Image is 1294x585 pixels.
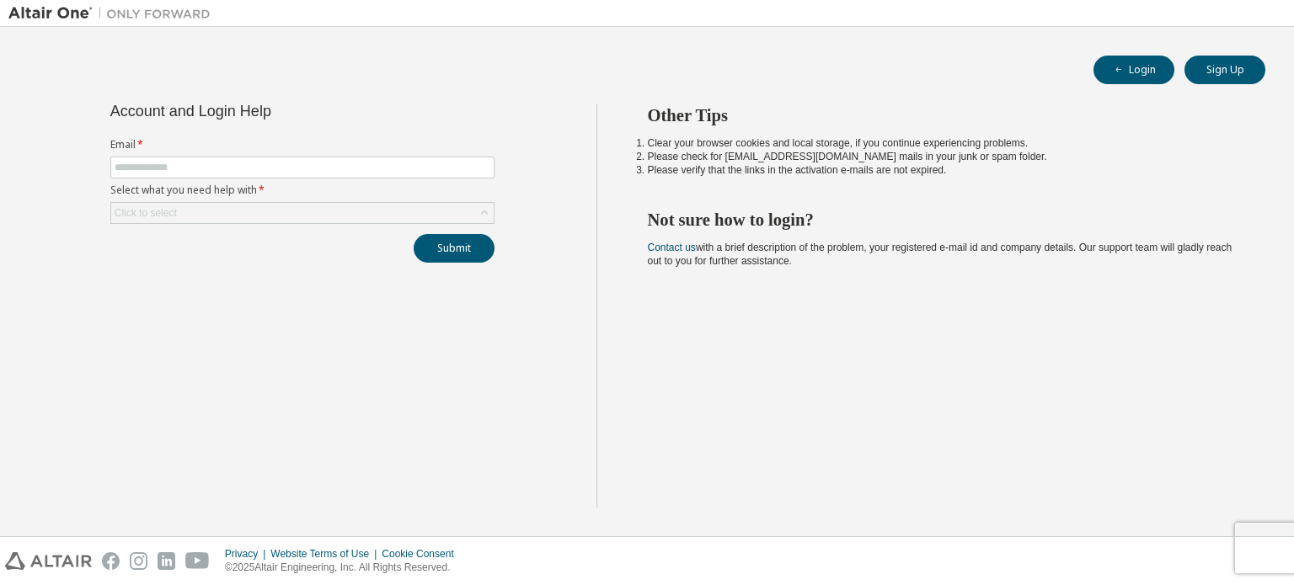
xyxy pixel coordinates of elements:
[185,552,210,570] img: youtube.svg
[1184,56,1265,84] button: Sign Up
[648,209,1236,231] h2: Not sure how to login?
[382,547,463,561] div: Cookie Consent
[8,5,219,22] img: Altair One
[648,163,1236,177] li: Please verify that the links in the activation e-mails are not expired.
[225,547,270,561] div: Privacy
[5,552,92,570] img: altair_logo.svg
[115,206,177,220] div: Click to select
[130,552,147,570] img: instagram.svg
[111,203,494,223] div: Click to select
[1093,56,1174,84] button: Login
[648,104,1236,126] h2: Other Tips
[414,234,495,263] button: Submit
[270,547,382,561] div: Website Terms of Use
[158,552,175,570] img: linkedin.svg
[110,104,418,118] div: Account and Login Help
[648,150,1236,163] li: Please check for [EMAIL_ADDRESS][DOMAIN_NAME] mails in your junk or spam folder.
[110,138,495,152] label: Email
[648,242,1233,267] span: with a brief description of the problem, your registered e-mail id and company details. Our suppo...
[225,561,464,575] p: © 2025 Altair Engineering, Inc. All Rights Reserved.
[102,552,120,570] img: facebook.svg
[110,183,495,197] label: Select what you need help with
[648,242,696,253] a: Contact us
[648,136,1236,150] li: Clear your browser cookies and local storage, if you continue experiencing problems.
